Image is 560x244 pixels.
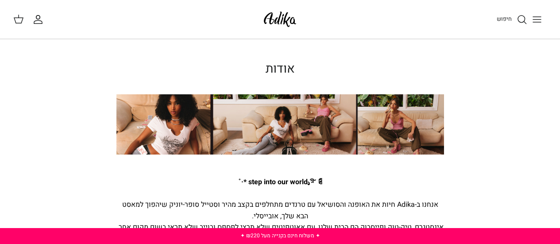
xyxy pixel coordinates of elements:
a: החשבון שלי [33,14,47,25]
button: Toggle menu [527,10,547,29]
img: Adika IL [261,9,299,30]
a: ✦ משלוח חינם בקנייה מעל ₪220 ✦ [240,232,320,240]
span: חיפוש [497,15,512,23]
a: חיפוש [497,14,527,25]
strong: step into our world ೃ࿐ ༊ *·˚ [239,177,322,187]
h1: אודות [116,62,444,77]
